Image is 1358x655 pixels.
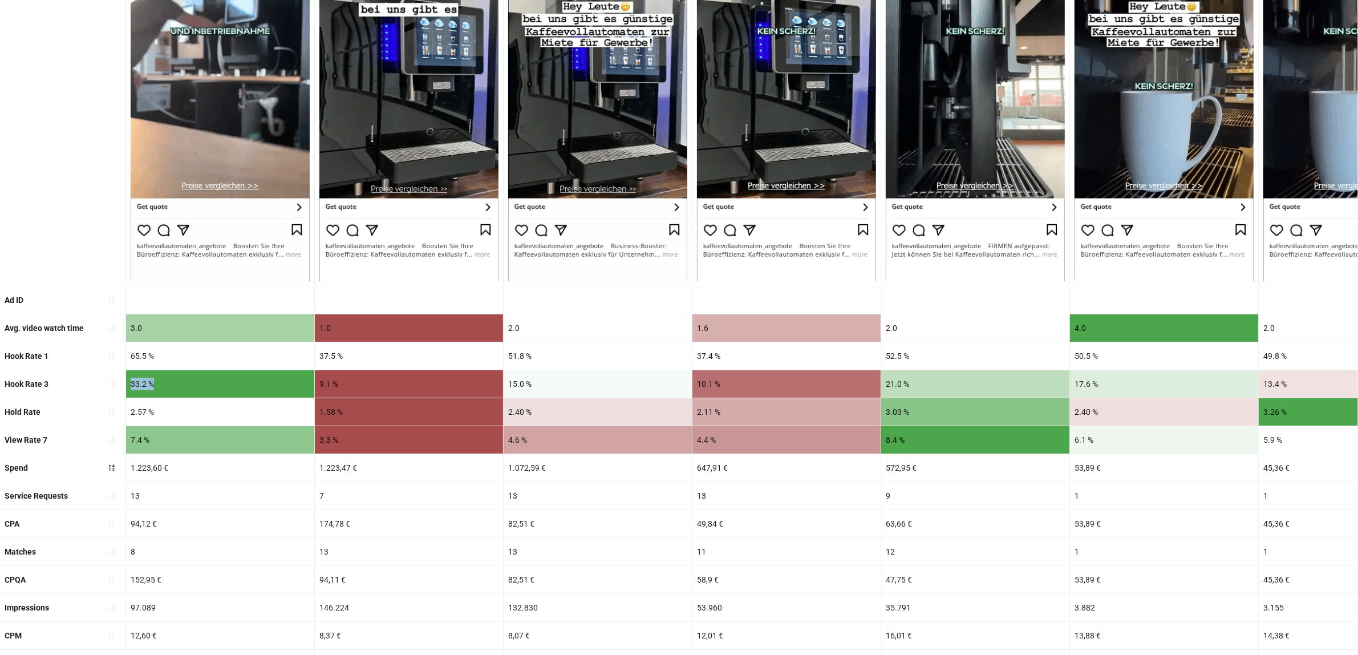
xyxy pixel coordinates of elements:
[1070,510,1258,537] div: 53,89 €
[5,631,22,640] b: CPM
[315,314,503,342] div: 1.0
[692,538,881,565] div: 11
[315,398,503,426] div: 1.58 %
[504,426,692,454] div: 4.6 %
[881,482,1069,510] div: 9
[504,510,692,537] div: 82,51 €
[1070,314,1258,342] div: 4.0
[5,547,36,556] b: Matches
[126,426,314,454] div: 7.4 %
[126,482,314,510] div: 13
[126,370,314,398] div: 33.2 %
[692,398,881,426] div: 2.11 %
[692,510,881,537] div: 49,84 €
[315,370,503,398] div: 9.1 %
[692,566,881,593] div: 58,9 €
[315,566,503,593] div: 94,11 €
[692,454,881,482] div: 647,91 €
[315,510,503,537] div: 174,78 €
[1070,622,1258,649] div: 13,88 €
[692,622,881,649] div: 12,01 €
[315,426,503,454] div: 3.3 %
[881,510,1069,537] div: 63,66 €
[692,314,881,342] div: 1.6
[504,342,692,370] div: 51.8 %
[881,454,1069,482] div: 572,95 €
[108,576,116,584] span: sort-ascending
[126,566,314,593] div: 152,95 €
[108,604,116,612] span: sort-ascending
[1070,482,1258,510] div: 1
[126,314,314,342] div: 3.0
[5,296,23,305] b: Ad ID
[126,510,314,537] div: 94,12 €
[1070,454,1258,482] div: 53,89 €
[126,398,314,426] div: 2.57 %
[108,548,116,556] span: sort-ascending
[315,342,503,370] div: 37.5 %
[108,492,116,500] span: sort-ascending
[108,379,116,387] span: sort-ascending
[692,370,881,398] div: 10.1 %
[108,436,116,444] span: sort-ascending
[881,566,1069,593] div: 47,75 €
[126,622,314,649] div: 12,60 €
[1070,370,1258,398] div: 17.6 %
[504,398,692,426] div: 2.40 %
[5,463,28,472] b: Spend
[692,482,881,510] div: 13
[881,398,1069,426] div: 3.03 %
[692,594,881,621] div: 53.960
[315,538,503,565] div: 13
[692,426,881,454] div: 4.4 %
[692,342,881,370] div: 37.4 %
[108,632,116,640] span: sort-ascending
[5,324,84,333] b: Avg. video watch time
[5,379,48,389] b: Hook Rate 3
[5,407,40,417] b: Hold Rate
[315,622,503,649] div: 8,37 €
[1070,426,1258,454] div: 6.1 %
[504,538,692,565] div: 13
[126,594,314,621] div: 97.089
[881,370,1069,398] div: 21.0 %
[315,594,503,621] div: 146.224
[108,351,116,359] span: sort-ascending
[881,314,1069,342] div: 2.0
[881,594,1069,621] div: 35.791
[315,482,503,510] div: 7
[504,566,692,593] div: 82,51 €
[126,538,314,565] div: 8
[108,520,116,528] span: sort-ascending
[5,603,49,612] b: Impressions
[504,454,692,482] div: 1.072,59 €
[881,426,1069,454] div: 8.4 %
[108,324,116,331] span: sort-ascending
[126,454,314,482] div: 1.223,60 €
[108,464,116,472] span: sort-descending
[108,407,116,415] span: sort-ascending
[881,342,1069,370] div: 52.5 %
[5,575,26,584] b: CPQA
[5,519,19,528] b: CPA
[5,351,48,361] b: Hook Rate 1
[108,296,116,304] span: sort-ascending
[881,538,1069,565] div: 12
[504,594,692,621] div: 132.830
[1070,342,1258,370] div: 50.5 %
[1070,594,1258,621] div: 3.882
[504,370,692,398] div: 15.0 %
[1070,566,1258,593] div: 53,89 €
[315,454,503,482] div: 1.223,47 €
[1070,538,1258,565] div: 1
[126,342,314,370] div: 65.5 %
[504,482,692,510] div: 13
[881,622,1069,649] div: 16,01 €
[504,622,692,649] div: 8,07 €
[1070,398,1258,426] div: 2.40 %
[504,314,692,342] div: 2.0
[5,491,68,500] b: Service Requests
[5,435,47,444] b: View Rate 7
